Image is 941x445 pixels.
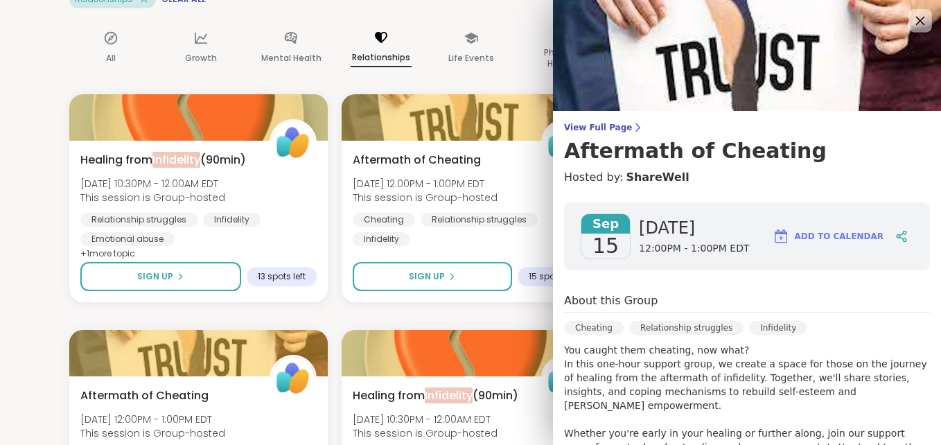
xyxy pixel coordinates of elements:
span: This session is Group-hosted [80,191,225,204]
span: Healing from (90min) [353,387,518,404]
span: Infidelity [425,387,473,403]
div: Cheating [564,321,624,335]
span: Sign Up [137,270,173,283]
span: [DATE] 10:30PM - 12:00AM EDT [80,177,225,191]
div: Relationship struggles [80,213,197,227]
div: Emotional abuse [80,232,175,246]
button: Sign Up [80,262,241,291]
span: [DATE] 12:00PM - 1:00PM EDT [353,177,498,191]
p: All [106,50,116,67]
span: 15 [592,234,619,259]
img: ShareWell [272,357,315,400]
span: Aftermath of Cheating [80,387,209,404]
span: Infidelity [152,152,200,168]
h4: Hosted by: [564,169,930,186]
img: ShareWell [272,121,315,164]
p: Life Events [448,50,494,67]
span: Sep [581,214,630,234]
div: Cheating [353,213,415,227]
img: ShareWell [543,357,586,400]
div: Infidelity [203,213,261,227]
span: 15 spots left [529,271,577,282]
a: ShareWell [626,169,689,186]
h3: Aftermath of Cheating [564,139,930,164]
p: Physical Health [531,44,592,72]
button: Sign Up [353,262,513,291]
p: Growth [185,50,217,67]
span: Sign Up [409,270,445,283]
span: Add to Calendar [795,230,883,243]
p: Mental Health [261,50,322,67]
p: Relationships [351,49,412,67]
div: Relationship struggles [629,321,744,335]
button: Add to Calendar [766,220,890,253]
span: [DATE] 10:30PM - 12:00AM EDT [353,412,498,426]
div: Infidelity [749,321,807,335]
span: Healing from (90min) [80,152,246,168]
span: 12:00PM - 1:00PM EDT [639,242,749,256]
span: This session is Group-hosted [353,426,498,440]
div: Infidelity [353,232,410,246]
span: [DATE] 12:00PM - 1:00PM EDT [80,412,225,426]
span: This session is Group-hosted [80,426,225,440]
img: ShareWell Logomark [773,228,789,245]
span: This session is Group-hosted [353,191,498,204]
a: View Full PageAftermath of Cheating [564,122,930,164]
span: Aftermath of Cheating [353,152,481,168]
span: 13 spots left [258,271,306,282]
h4: About this Group [564,293,658,309]
span: View Full Page [564,122,930,133]
img: ShareWell [543,121,586,164]
span: [DATE] [639,217,749,239]
div: Relationship struggles [421,213,538,227]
